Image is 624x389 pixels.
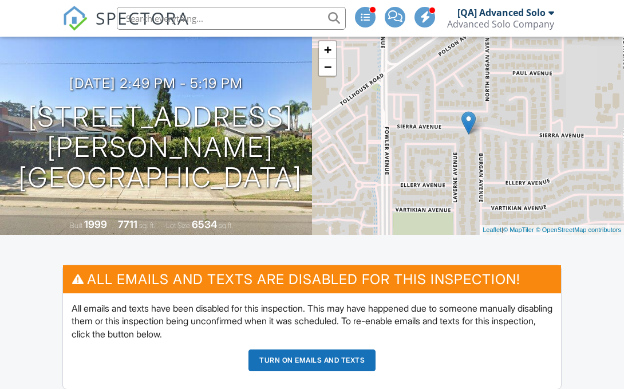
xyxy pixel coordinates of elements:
[63,265,561,293] h3: All emails and texts are disabled for this inspection!
[118,218,137,230] div: 7711
[139,221,155,230] span: sq. ft.
[480,225,624,235] div: |
[319,41,336,58] a: Zoom in
[483,226,501,233] a: Leaflet
[536,226,621,233] a: © OpenStreetMap contributors
[192,218,217,230] div: 6534
[96,6,189,30] span: SPECTORA
[62,15,189,40] a: SPECTORA
[503,226,534,233] a: © MapTiler
[18,102,302,192] h1: [STREET_ADDRESS][PERSON_NAME] [GEOGRAPHIC_DATA]
[248,349,376,371] button: Turn on emails and texts
[70,221,82,230] span: Built
[117,7,346,30] input: Search everything...
[447,18,554,30] div: Advanced Solo Company
[72,302,552,340] p: All emails and texts have been disabled for this inspection. This may have happened due to someon...
[219,221,233,230] span: sq.ft.
[457,7,546,18] div: [QA] Advanced Solo
[84,218,107,230] div: 1999
[69,76,243,91] h3: [DATE] 2:49 pm - 5:19 pm
[62,6,88,31] img: The Best Home Inspection Software - Spectora
[319,58,336,76] a: Zoom out
[166,221,190,230] span: Lot Size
